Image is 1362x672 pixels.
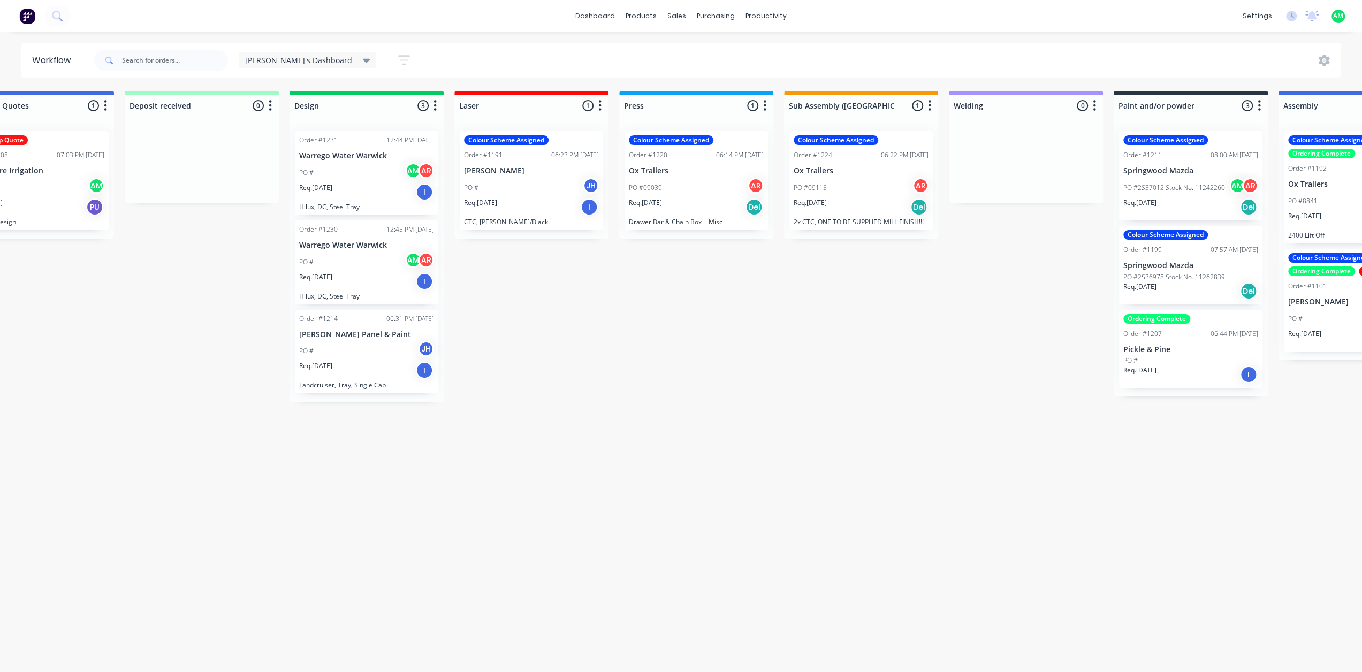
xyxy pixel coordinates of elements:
div: Order #1224 [794,150,832,160]
div: Order #123012:45 PM [DATE]Warrego Water WarwickPO #AMARReq.[DATE]IHilux, DC, Steel Tray [295,220,438,304]
div: 12:44 PM [DATE] [386,135,434,145]
p: Req. [DATE] [1123,365,1156,375]
div: Ordering Complete [1288,149,1355,158]
div: Del [1240,282,1257,300]
p: PO # [299,168,314,178]
div: 08:00 AM [DATE] [1211,150,1258,160]
span: [PERSON_NAME]'s Dashboard [245,55,352,66]
p: PO # [1123,356,1138,365]
div: JH [583,178,599,194]
p: Req. [DATE] [794,198,827,208]
p: PO #2S36978 Stock No. 11262839 [1123,272,1225,282]
img: Factory [19,8,35,24]
div: Workflow [32,54,76,67]
p: PO # [1288,314,1303,324]
p: Req. [DATE] [299,272,332,282]
div: Ordering Complete [1123,314,1190,324]
div: Order #1214 [299,314,338,324]
div: Order #121406:31 PM [DATE][PERSON_NAME] Panel & PaintPO #JHReq.[DATE]ILandcruiser, Tray, Single Cab [295,310,438,394]
div: Colour Scheme Assigned [1123,230,1208,240]
p: Hilux, DC, Steel Tray [299,203,434,211]
div: Del [745,198,763,216]
div: Order #1191 [464,150,503,160]
p: [PERSON_NAME] [464,166,599,175]
p: Drawer Bar & Chain Box + Misc [629,218,764,226]
div: AM [1229,178,1245,194]
div: 07:03 PM [DATE] [57,150,104,160]
div: Colour Scheme Assigned [794,135,878,145]
div: I [416,273,433,290]
div: AR [748,178,764,194]
p: Hilux, DC, Steel Tray [299,292,434,300]
div: Colour Scheme AssignedOrder #122006:14 PM [DATE]Ox TrailersPO #09039ARReq.[DATE]DelDrawer Bar & C... [625,131,768,230]
div: sales [662,8,691,24]
div: AM [405,252,421,268]
div: Order #1231 [299,135,338,145]
div: 06:23 PM [DATE] [551,150,599,160]
p: PO # [299,257,314,267]
p: Warrego Water Warwick [299,241,434,250]
div: I [581,198,598,216]
p: Req. [DATE] [299,361,332,371]
div: Colour Scheme AssignedOrder #121108:00 AM [DATE]Springwood MazdaPO #2S37012 Stock No. 11242260AMA... [1119,131,1262,220]
div: Colour Scheme AssignedOrder #122406:22 PM [DATE]Ox TrailersPO #09115ARReq.[DATE]Del2x CTC, ONE TO... [789,131,933,230]
div: Colour Scheme AssignedOrder #119907:57 AM [DATE]Springwood MazdaPO #2S36978 Stock No. 11262839Req... [1119,226,1262,304]
p: PO #8841 [1288,196,1318,206]
div: settings [1237,8,1277,24]
div: 06:31 PM [DATE] [386,314,434,324]
div: 07:57 AM [DATE] [1211,245,1258,255]
p: CTC, [PERSON_NAME]/Black [464,218,599,226]
div: products [620,8,662,24]
p: Landcruiser, Tray, Single Cab [299,381,434,389]
div: AR [912,178,929,194]
div: 06:14 PM [DATE] [716,150,764,160]
p: Ox Trailers [794,166,929,175]
div: Order #1207 [1123,329,1162,339]
div: Order #1192 [1288,164,1327,173]
div: Order #1211 [1123,150,1162,160]
div: Ordering CompleteOrder #120706:44 PM [DATE]Pickle & PinePO #Req.[DATE]I [1119,310,1262,388]
p: Req. [DATE] [1123,282,1156,292]
p: PO #2S37012 Stock No. 11242260 [1123,183,1225,193]
div: AR [418,163,434,179]
div: I [1240,366,1257,383]
div: JH [418,341,434,357]
div: Order #123112:44 PM [DATE]Warrego Water WarwickPO #AMARReq.[DATE]IHilux, DC, Steel Tray [295,131,438,215]
p: Warrego Water Warwick [299,151,434,161]
p: Req. [DATE] [629,198,662,208]
div: AM [405,163,421,179]
div: purchasing [691,8,740,24]
div: productivity [740,8,792,24]
div: Order #1220 [629,150,667,160]
p: PO #09039 [629,183,662,193]
p: Req. [DATE] [1288,329,1321,339]
div: Order #1230 [299,225,338,234]
div: Del [910,198,927,216]
div: AR [418,252,434,268]
div: I [416,184,433,201]
p: Springwood Mazda [1123,166,1258,175]
p: [PERSON_NAME] Panel & Paint [299,330,434,339]
p: Ox Trailers [629,166,764,175]
div: 06:22 PM [DATE] [881,150,929,160]
div: Colour Scheme Assigned [1123,135,1208,145]
p: Req. [DATE] [1123,198,1156,208]
p: Pickle & Pine [1123,345,1258,354]
div: I [416,362,433,379]
div: Order #1101 [1288,281,1327,291]
div: Ordering Complete [1288,266,1355,276]
div: AR [1242,178,1258,194]
div: 12:45 PM [DATE] [386,225,434,234]
div: Colour Scheme Assigned [629,135,713,145]
div: Del [1240,198,1257,216]
div: 06:44 PM [DATE] [1211,329,1258,339]
p: PO # [299,346,314,356]
div: Colour Scheme AssignedOrder #119106:23 PM [DATE][PERSON_NAME]PO #JHReq.[DATE]ICTC, [PERSON_NAME]/... [460,131,603,230]
div: PU [86,198,103,216]
p: Req. [DATE] [464,198,497,208]
span: AM [1333,11,1343,21]
input: Search for orders... [122,50,228,71]
p: PO # [464,183,478,193]
a: dashboard [570,8,620,24]
p: 2x CTC, ONE TO BE SUPPLIED MILL FINISH!!! [794,218,929,226]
